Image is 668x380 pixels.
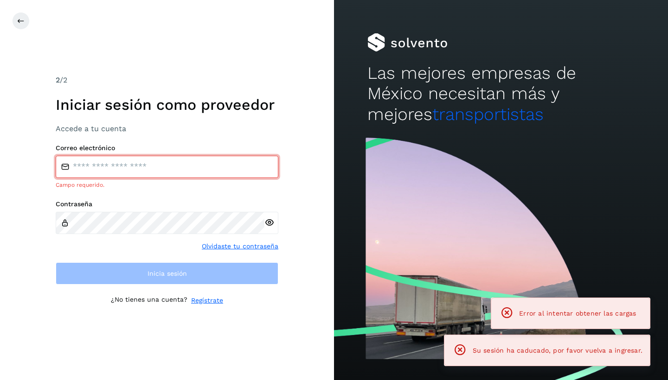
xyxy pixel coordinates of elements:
span: transportistas [432,104,544,124]
a: Regístrate [191,296,223,305]
h2: Las mejores empresas de México necesitan más y mejores [367,63,635,125]
span: Su sesión ha caducado, por favor vuelva a ingresar. [473,347,642,354]
p: ¿No tienes una cuenta? [111,296,187,305]
button: Inicia sesión [56,262,278,285]
span: Inicia sesión [148,270,187,277]
label: Correo electrónico [56,144,278,152]
span: 2 [56,76,60,84]
h3: Accede a tu cuenta [56,124,278,133]
span: Error al intentar obtener las cargas [519,310,636,317]
div: /2 [56,75,278,86]
h1: Iniciar sesión como proveedor [56,96,278,114]
a: Olvidaste tu contraseña [202,241,278,251]
label: Contraseña [56,200,278,208]
div: Campo requerido. [56,181,278,189]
